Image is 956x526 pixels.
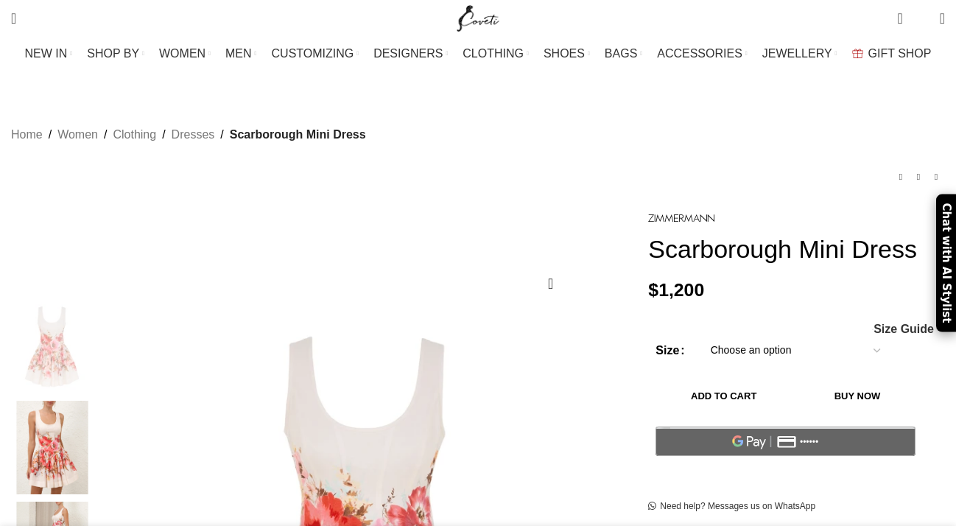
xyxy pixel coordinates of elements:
a: SHOES [544,39,590,69]
a: CUSTOMIZING [272,39,359,69]
a: Home [11,125,43,144]
span: GIFT SHOP [868,46,932,60]
text: •••••• [801,437,820,447]
button: Buy now [799,381,915,412]
a: Dresses [172,125,215,144]
span: SHOP BY [87,46,139,60]
a: CLOTHING [463,39,529,69]
a: Women [57,125,98,144]
a: NEW IN [25,39,73,69]
a: MEN [225,39,256,69]
bdi: 1,200 [648,280,704,300]
img: available now at Coveti. [7,401,97,494]
span: CUSTOMIZING [272,46,354,60]
a: DESIGNERS [373,39,448,69]
a: Clothing [113,125,156,144]
span: BAGS [605,46,637,60]
span: CLOTHING [463,46,524,60]
a: JEWELLERY [762,39,837,69]
button: Add to cart [656,381,792,412]
img: GiftBag [852,49,863,58]
a: Size Guide [873,323,934,335]
a: Site logo [454,11,503,24]
a: Next product [927,168,945,186]
span: Scarborough Mini Dress [230,125,366,144]
a: Need help? Messages us on WhatsApp [648,501,815,513]
span: NEW IN [25,46,68,60]
button: Pay with GPay [656,427,915,456]
h1: Scarborough Mini Dress [648,234,945,264]
span: 0 [917,15,928,26]
nav: Breadcrumb [11,125,366,144]
span: 0 [899,7,910,18]
span: DESIGNERS [373,46,443,60]
a: SHOP BY [87,39,144,69]
img: Elevate your elegance in this Zimmermann Clothing Linen Mini Dress from the 2025 resort wear edit [7,300,97,393]
span: WOMEN [159,46,205,60]
a: WOMEN [159,39,211,69]
span: MEN [225,46,252,60]
a: 0 [890,4,910,33]
div: My Wishlist [914,4,929,33]
span: $ [648,280,658,300]
label: Size [656,341,684,360]
a: BAGS [605,39,642,69]
span: SHOES [544,46,585,60]
span: JEWELLERY [762,46,832,60]
a: GIFT SHOP [852,39,932,69]
a: Previous product [892,168,910,186]
div: Main navigation [4,39,952,69]
a: Search [4,4,24,33]
a: ACCESSORIES [657,39,748,69]
img: Zimmermann [648,214,714,222]
span: ACCESSORIES [657,46,742,60]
